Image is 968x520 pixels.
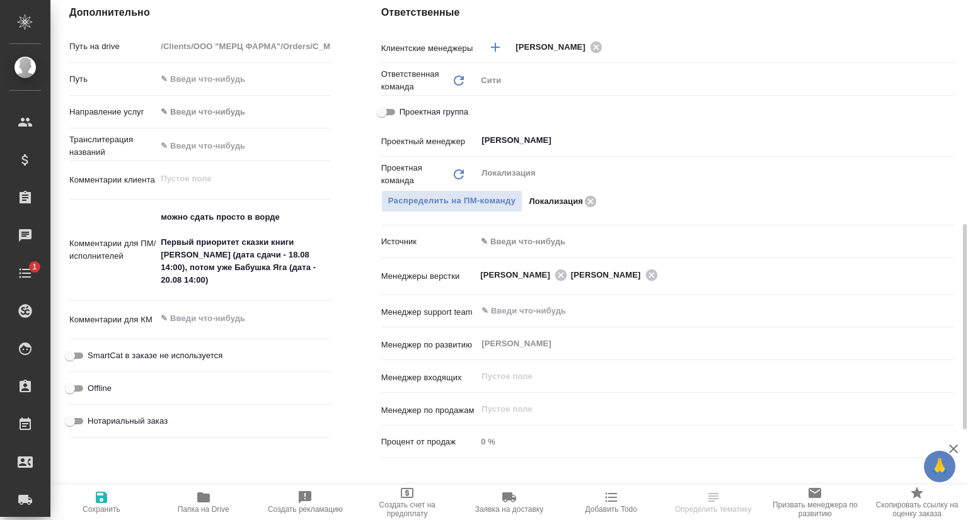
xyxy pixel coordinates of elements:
[69,73,156,86] p: Путь
[475,505,543,514] span: Заявка на доставку
[69,106,156,118] p: Направление услуг
[480,369,925,384] input: Пустое поле
[585,505,637,514] span: Добавить Todo
[381,436,477,448] p: Процент от продаж
[516,39,606,55] div: [PERSON_NAME]
[480,32,510,62] button: Добавить менеджера
[480,402,925,417] input: Пустое поле
[571,267,662,283] div: [PERSON_NAME]
[50,485,153,520] button: Сохранить
[83,505,120,514] span: Сохранить
[381,162,452,187] p: Проектная команда
[771,500,858,518] span: Призвать менеджера по развитию
[156,137,330,155] input: ✎ Введи что-нибудь
[873,500,960,518] span: Скопировать ссылку на оценку заказа
[364,500,451,518] span: Создать счет на предоплату
[947,310,950,312] button: Open
[3,257,47,289] a: 1
[69,133,156,159] p: Транслитерация названий
[69,5,331,20] h4: Дополнительно
[69,174,156,186] p: Комментарии клиента
[255,485,357,520] button: Создать рекламацию
[153,485,255,520] button: Папка на Drive
[662,485,764,520] button: Определить тематику
[866,485,968,520] button: Скопировать ссылку на оценку заказа
[476,432,954,451] input: Пустое поле
[381,5,954,20] h4: Ответственные
[381,339,477,351] p: Менеджер по развитию
[156,70,330,88] input: ✎ Введи что-нибудь
[69,40,156,53] p: Путь на drive
[560,485,662,520] button: Добавить Todo
[571,269,648,281] span: [PERSON_NAME]
[947,274,950,276] button: Open
[480,269,558,281] span: [PERSON_NAME]
[161,106,315,118] div: ✎ Введи что-нибудь
[381,404,477,417] p: Менеджер по продажам
[381,270,477,283] p: Менеджеры верстки
[381,42,477,55] p: Клиентские менеджеры
[178,505,229,514] span: Папка на Drive
[480,267,571,283] div: [PERSON_NAME]
[88,382,112,395] span: Offline
[400,106,468,118] span: Проектная группа
[929,453,950,480] span: 🙏
[268,505,343,514] span: Создать рекламацию
[25,261,44,273] span: 1
[529,195,582,208] p: Локализация
[947,46,950,48] button: Open
[381,306,477,319] p: Менеджер support team
[69,237,156,263] p: Комментарии для ПМ/исполнителей
[381,135,477,148] p: Проектный менеджер
[516,41,593,54] span: [PERSON_NAME]
[381,68,452,93] p: Ответственная команда
[480,303,908,319] input: ✎ Введи что-нибудь
[458,485,560,520] button: Заявка на доставку
[947,139,950,142] button: Open
[481,235,939,248] div: ✎ Введи что-нибудь
[381,190,523,212] button: Распределить на ПМ-команду
[88,415,168,427] span: Нотариальный заказ
[924,451,955,482] button: 🙏
[764,485,866,520] button: Призвать менеджера по развитию
[156,206,330,291] textarea: можно сдать просто в ворде Первый приоритет сказки книги [PERSON_NAME] (дата сдачи - 18.08 14:00)...
[476,70,954,91] div: Сити
[675,505,751,514] span: Определить тематику
[381,235,477,248] p: Источник
[476,231,954,252] div: ✎ Введи что-нибудь
[88,349,222,362] span: SmartCat в заказе не используется
[69,314,156,326] p: Комментарии для КМ
[356,485,458,520] button: Создать счет на предоплату
[156,101,330,123] div: ✎ Введи что-нибудь
[381,190,523,212] span: В заказе уже есть ответственный ПМ или ПМ группа
[381,371,477,384] p: Менеджер входящих
[388,194,516,208] span: Распределить на ПМ-команду
[156,37,330,55] input: Пустое поле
